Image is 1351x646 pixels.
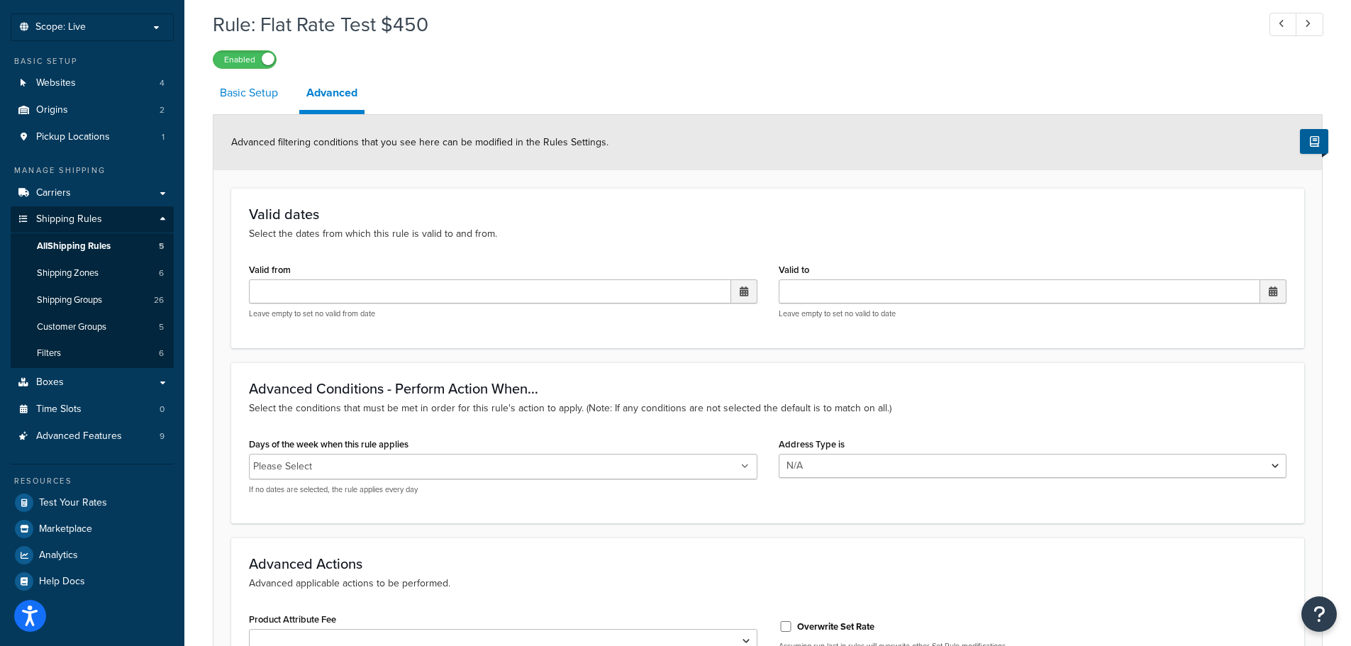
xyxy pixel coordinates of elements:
[11,475,174,487] div: Resources
[249,576,1286,591] p: Advanced applicable actions to be performed.
[11,97,174,123] li: Origins
[11,206,174,233] a: Shipping Rules
[11,340,174,367] li: Filters
[159,347,164,360] span: 6
[37,240,111,252] span: All Shipping Rules
[36,403,82,416] span: Time Slots
[11,180,174,206] a: Carriers
[160,77,165,89] span: 4
[11,542,174,568] a: Analytics
[11,124,174,150] a: Pickup Locations1
[36,213,102,225] span: Shipping Rules
[162,131,165,143] span: 1
[249,226,1286,242] p: Select the dates from which this rule is valid to and from.
[11,369,174,396] a: Boxes
[11,516,174,542] a: Marketplace
[213,11,1243,38] h1: Rule: Flat Rate Test $450
[11,423,174,450] a: Advanced Features9
[11,124,174,150] li: Pickup Locations
[779,308,1287,319] p: Leave empty to set no valid to date
[1296,13,1323,36] a: Next Record
[37,321,106,333] span: Customer Groups
[11,314,174,340] li: Customer Groups
[11,260,174,286] li: Shipping Zones
[36,187,71,199] span: Carriers
[11,287,174,313] li: Shipping Groups
[231,135,608,150] span: Advanced filtering conditions that you see here can be modified in the Rules Settings.
[11,55,174,67] div: Basic Setup
[249,556,1286,572] h3: Advanced Actions
[797,620,874,633] label: Overwrite Set Rate
[11,340,174,367] a: Filters6
[37,347,61,360] span: Filters
[11,287,174,313] a: Shipping Groups26
[160,430,165,442] span: 9
[249,206,1286,222] h3: Valid dates
[160,403,165,416] span: 0
[37,294,102,306] span: Shipping Groups
[11,396,174,423] li: Time Slots
[11,569,174,594] a: Help Docs
[159,321,164,333] span: 5
[779,264,809,275] label: Valid to
[39,550,78,562] span: Analytics
[213,51,276,68] label: Enabled
[11,70,174,96] a: Websites4
[36,104,68,116] span: Origins
[1269,13,1297,36] a: Previous Record
[39,497,107,509] span: Test Your Rates
[299,76,365,114] a: Advanced
[160,104,165,116] span: 2
[249,439,408,450] label: Days of the week when this rule applies
[249,401,1286,416] p: Select the conditions that must be met in order for this rule's action to apply. (Note: If any co...
[37,267,99,279] span: Shipping Zones
[35,21,86,33] span: Scope: Live
[253,457,312,477] li: Please Select
[249,614,336,625] label: Product Attribute Fee
[249,484,757,495] p: If no dates are selected, the rule applies every day
[159,267,164,279] span: 6
[11,165,174,177] div: Manage Shipping
[249,264,291,275] label: Valid from
[11,490,174,516] a: Test Your Rates
[36,430,122,442] span: Advanced Features
[11,396,174,423] a: Time Slots0
[213,76,285,110] a: Basic Setup
[11,260,174,286] a: Shipping Zones6
[39,523,92,535] span: Marketplace
[36,77,76,89] span: Websites
[11,70,174,96] li: Websites
[36,377,64,389] span: Boxes
[249,308,757,319] p: Leave empty to set no valid from date
[11,423,174,450] li: Advanced Features
[159,240,164,252] span: 5
[1300,129,1328,154] button: Show Help Docs
[779,439,845,450] label: Address Type is
[249,381,1286,396] h3: Advanced Conditions - Perform Action When...
[11,314,174,340] a: Customer Groups5
[1301,596,1337,632] button: Open Resource Center
[39,576,85,588] span: Help Docs
[11,233,174,260] a: AllShipping Rules5
[154,294,164,306] span: 26
[36,131,110,143] span: Pickup Locations
[11,206,174,368] li: Shipping Rules
[11,97,174,123] a: Origins2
